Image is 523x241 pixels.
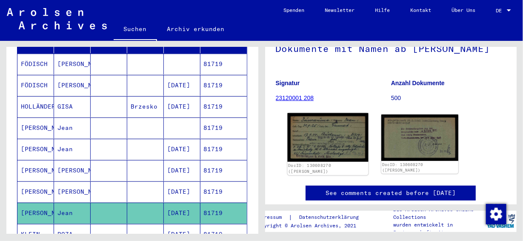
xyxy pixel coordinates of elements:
[496,8,505,14] span: DE
[288,163,331,174] a: DocID: 130608270 ([PERSON_NAME])
[54,181,91,202] mat-cell: [PERSON_NAME]
[7,8,107,29] img: Arolsen_neg.svg
[287,113,368,162] img: 001.jpg
[255,213,369,222] div: |
[164,181,200,202] mat-cell: [DATE]
[200,75,247,96] mat-cell: 81719
[17,54,54,75] mat-cell: FÖDISCH
[485,210,517,232] img: yv_logo.png
[164,203,200,224] mat-cell: [DATE]
[326,189,456,198] a: See comments created before [DATE]
[54,139,91,160] mat-cell: Jean
[17,181,54,202] mat-cell: [PERSON_NAME]
[17,139,54,160] mat-cell: [PERSON_NAME]
[292,213,369,222] a: Datenschutzerklärung
[54,75,91,96] mat-cell: [PERSON_NAME]
[200,96,247,117] mat-cell: 81719
[382,162,423,173] a: DocID: 130608270 ([PERSON_NAME])
[255,222,369,230] p: Copyright © Arolsen Archives, 2021
[276,95,314,101] a: 23120001 208
[200,160,247,181] mat-cell: 81719
[54,160,91,181] mat-cell: [PERSON_NAME]
[394,206,485,221] p: Die Arolsen Archives Online-Collections
[486,204,506,224] div: Zustimmung ändern
[276,80,300,86] b: Signatur
[200,54,247,75] mat-cell: 81719
[391,80,445,86] b: Anzahl Dokumente
[486,204,506,224] img: Zustimmung ändern
[17,96,54,117] mat-cell: HOLLÄNDER
[127,96,164,117] mat-cell: Brzesko
[164,139,200,160] mat-cell: [DATE]
[381,115,458,161] img: 002.jpg
[157,19,235,39] a: Archiv erkunden
[276,29,506,66] h1: Dokumente mit Namen ab [PERSON_NAME]
[17,203,54,224] mat-cell: [PERSON_NAME]
[17,75,54,96] mat-cell: FÖDISCH
[391,94,506,103] p: 500
[394,221,485,236] p: wurden entwickelt in Partnerschaft mit
[200,203,247,224] mat-cell: 81719
[200,118,247,138] mat-cell: 81719
[54,96,91,117] mat-cell: GISA
[17,160,54,181] mat-cell: [PERSON_NAME]
[255,213,289,222] a: Impressum
[54,118,91,138] mat-cell: Jean
[164,160,200,181] mat-cell: [DATE]
[54,203,91,224] mat-cell: Jean
[200,181,247,202] mat-cell: 81719
[164,75,200,96] mat-cell: [DATE]
[17,118,54,138] mat-cell: [PERSON_NAME]
[200,139,247,160] mat-cell: 81719
[54,54,91,75] mat-cell: [PERSON_NAME]
[114,19,157,41] a: Suchen
[164,96,200,117] mat-cell: [DATE]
